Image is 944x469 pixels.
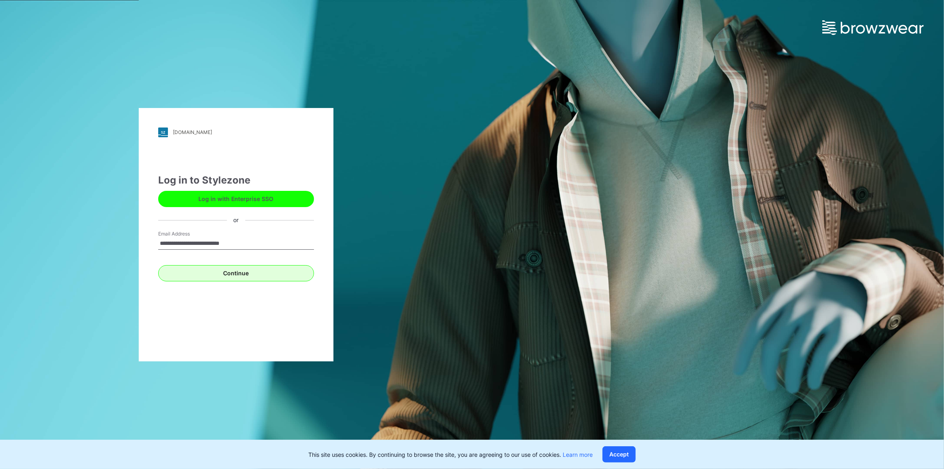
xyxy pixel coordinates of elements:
[308,450,593,459] p: This site uses cookies. By continuing to browse the site, you are agreeing to our use of cookies.
[158,128,314,137] a: [DOMAIN_NAME]
[158,173,314,188] div: Log in to Stylezone
[158,128,168,137] img: stylezone-logo.562084cfcfab977791bfbf7441f1a819.svg
[158,191,314,207] button: Log in with Enterprise SSO
[158,265,314,281] button: Continue
[158,230,215,238] label: Email Address
[563,451,593,458] a: Learn more
[173,129,212,135] div: [DOMAIN_NAME]
[822,20,924,35] img: browzwear-logo.e42bd6dac1945053ebaf764b6aa21510.svg
[602,446,636,463] button: Accept
[227,216,245,225] div: or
